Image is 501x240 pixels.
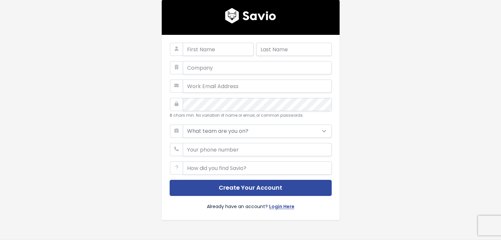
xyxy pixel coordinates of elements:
small: 8 chars min. No variation of name or email, or common passwords. [170,113,304,118]
input: Your phone number [183,143,332,156]
input: Work Email Address [183,80,332,93]
a: Login Here [269,203,294,212]
input: First Name [183,43,254,56]
button: Create Your Account [170,180,332,196]
img: logo600x187.a314fd40982d.png [225,8,276,24]
div: Already have an account? [170,196,332,212]
input: Last Name [256,43,332,56]
input: Company [183,61,332,74]
input: How did you find Savio? [183,161,332,175]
